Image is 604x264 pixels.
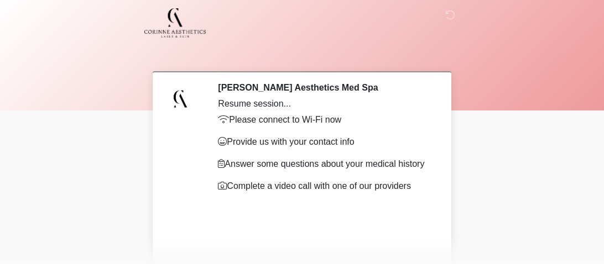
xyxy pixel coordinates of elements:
h1: ‎ ‎ ‎ [147,40,457,68]
h2: [PERSON_NAME] Aesthetics Med Spa [218,82,432,93]
p: Answer some questions about your medical history [218,157,432,171]
img: Agent Avatar [164,82,197,115]
img: Corinne Aesthetics Med Spa Logo [144,8,206,38]
div: Resume session... [218,97,432,110]
p: Please connect to Wi-Fi now [218,113,432,126]
p: Complete a video call with one of our providers [218,179,432,193]
p: Provide us with your contact info [218,135,432,149]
